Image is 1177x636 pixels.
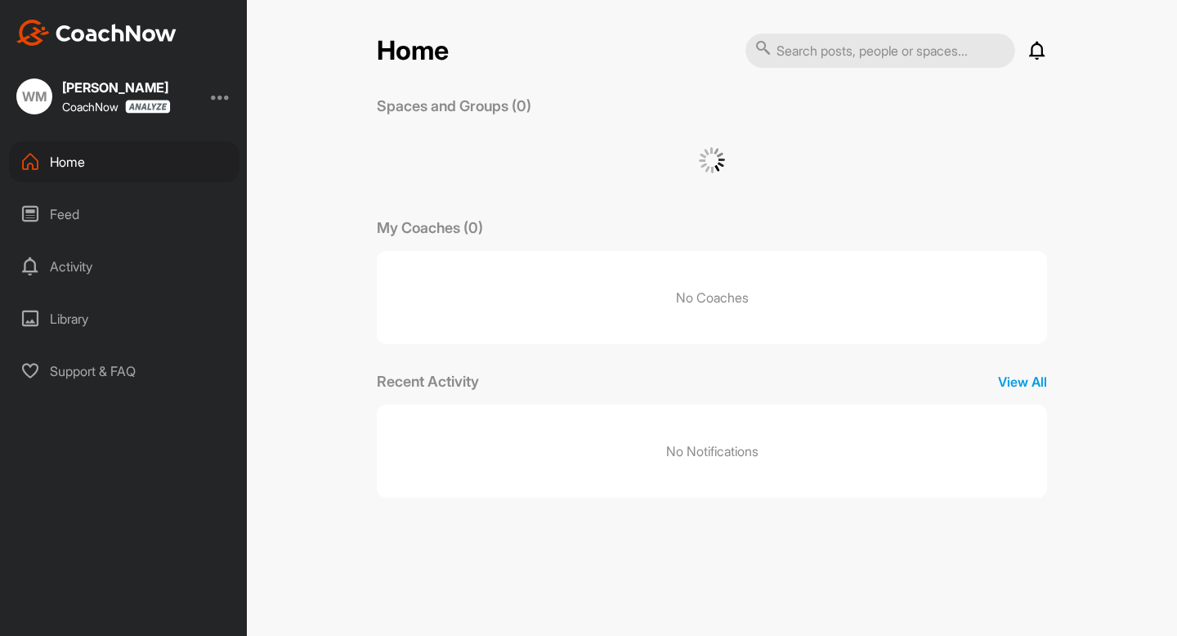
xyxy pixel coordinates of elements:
[998,372,1047,392] p: View All
[377,370,479,392] p: Recent Activity
[16,20,177,46] img: CoachNow
[666,441,759,461] p: No Notifications
[745,34,1015,68] input: Search posts, people or spaces...
[16,78,52,114] div: WM
[9,298,239,339] div: Library
[9,194,239,235] div: Feed
[62,100,171,114] div: CoachNow
[377,251,1047,344] p: No Coaches
[125,100,171,114] img: CoachNow analyze
[377,35,449,67] h2: Home
[62,81,171,94] div: [PERSON_NAME]
[377,95,531,117] p: Spaces and Groups (0)
[699,147,725,173] img: G6gVgL6ErOh57ABN0eRmCEwV0I4iEi4d8EwaPGI0tHgoAbU4EAHFLEQAh+QQFCgALACwIAA4AGAASAAAEbHDJSesaOCdk+8xg...
[9,351,239,392] div: Support & FAQ
[9,141,239,182] div: Home
[9,246,239,287] div: Activity
[377,217,483,239] p: My Coaches (0)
